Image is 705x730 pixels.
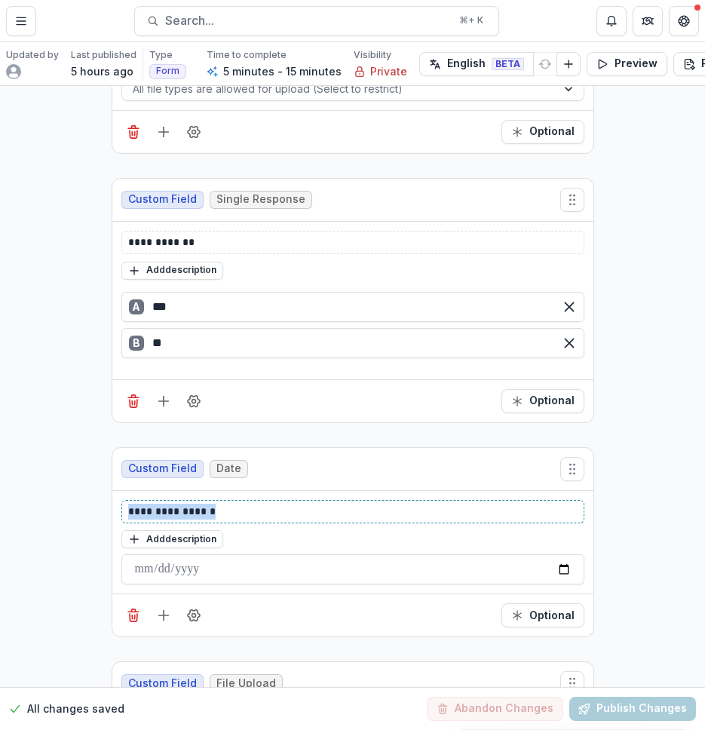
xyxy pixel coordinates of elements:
[556,52,581,76] button: Add Language
[6,64,21,79] svg: avatar
[121,389,146,413] button: Delete field
[669,6,699,36] button: Get Help
[121,262,223,280] button: Adddescription
[165,14,450,28] span: Search...
[223,63,342,79] p: 5 minutes - 15 minutes
[121,603,146,627] button: Delete field
[6,6,36,36] button: Toggle Menu
[152,389,176,413] button: Add field
[501,120,584,144] button: Required
[6,48,59,62] p: Updated by
[419,52,534,76] button: English BETA
[560,457,584,481] button: Move field
[501,603,584,627] button: Required
[207,48,287,62] p: Time to complete
[182,389,206,413] button: Field Settings
[27,701,124,717] p: All changes saved
[149,48,173,62] p: Type
[560,671,584,695] button: Move field
[128,462,197,475] span: Custom Field
[370,63,407,79] p: Private
[182,603,206,627] button: Field Settings
[71,63,133,79] p: 5 hours ago
[456,12,486,29] div: ⌘ + K
[354,48,391,62] p: Visibility
[216,193,305,206] span: Single Response
[633,6,663,36] button: Partners
[557,331,581,355] button: Remove option
[216,462,241,475] span: Date
[560,188,584,212] button: Move field
[121,530,223,548] button: Adddescription
[596,6,627,36] button: Notifications
[533,52,557,76] button: Refresh Translation
[152,603,176,627] button: Add field
[128,677,197,690] span: Custom Field
[129,336,144,351] div: B
[156,66,179,76] span: Form
[569,697,696,721] button: Publish Changes
[427,697,563,721] button: Abandon Changes
[152,120,176,144] button: Add field
[557,295,581,319] button: Remove option
[587,52,667,76] button: Preview
[216,677,276,690] span: File Upload
[128,193,197,206] span: Custom Field
[121,120,146,144] button: Delete field
[182,120,206,144] button: Field Settings
[501,389,584,413] button: Required
[129,299,144,314] div: A
[134,6,499,36] button: Search...
[71,48,136,62] p: Last published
